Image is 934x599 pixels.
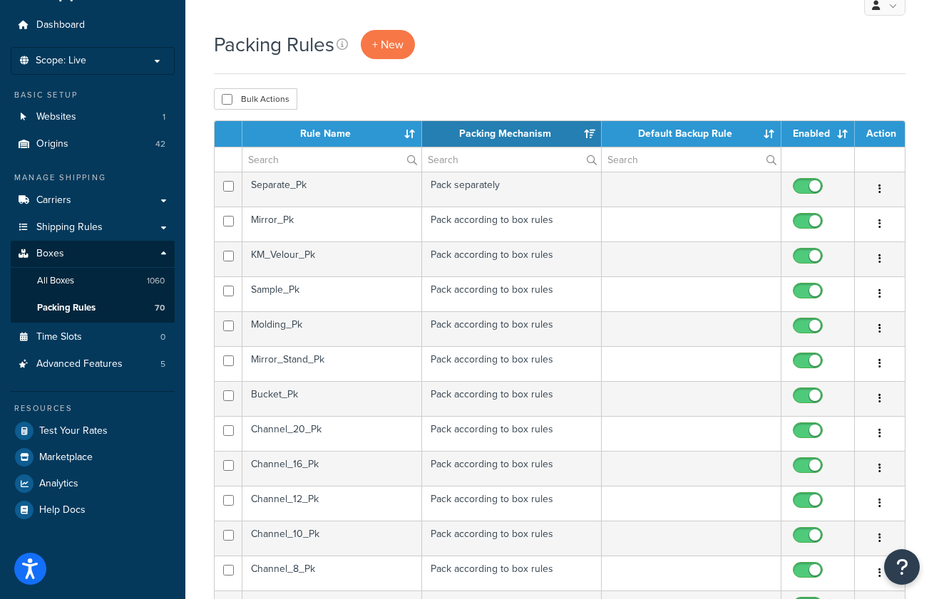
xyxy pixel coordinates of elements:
a: Packing Rules 70 [11,295,175,321]
td: Molding_Pk [242,311,422,346]
a: + New [361,30,415,59]
td: Pack according to box rules [422,521,602,556]
td: Pack according to box rules [422,346,602,381]
span: Help Docs [39,504,86,516]
li: Websites [11,104,175,130]
td: Separate_Pk [242,172,422,207]
th: Default Backup Rule: activate to sort column ascending [602,121,781,147]
li: Advanced Features [11,351,175,377]
a: Analytics [11,471,175,496]
span: Origins [36,138,68,150]
td: Channel_10_Pk [242,521,422,556]
a: Test Your Rates [11,418,175,444]
span: Marketplace [39,452,93,464]
div: Resources [11,402,175,415]
td: Channel_16_Pk [242,451,422,486]
th: Action [855,121,905,147]
span: 70 [155,302,165,314]
span: Test Your Rates [39,425,108,437]
div: Manage Shipping [11,172,175,184]
span: All Boxes [37,275,74,287]
span: Analytics [39,478,78,490]
a: Advanced Features 5 [11,351,175,377]
td: Channel_8_Pk [242,556,422,590]
span: Carriers [36,194,71,207]
a: Dashboard [11,12,175,38]
td: Pack according to box rules [422,207,602,241]
div: Basic Setup [11,89,175,101]
a: Help Docs [11,497,175,523]
span: Scope: Live [36,55,86,67]
td: Pack according to box rules [422,381,602,416]
li: Boxes [11,241,175,322]
td: KM_Velour_Pk [242,241,422,276]
span: Dashboard [36,19,85,31]
span: 1 [163,111,165,123]
th: Packing Mechanism: activate to sort column ascending [422,121,602,147]
a: Marketplace [11,444,175,470]
span: Packing Rules [37,302,96,314]
input: Search [242,147,421,172]
a: Websites 1 [11,104,175,130]
td: Pack according to box rules [422,311,602,346]
a: Boxes [11,241,175,267]
span: 1060 [147,275,165,287]
td: Pack according to box rules [422,241,602,276]
a: Shipping Rules [11,214,175,241]
a: Time Slots 0 [11,324,175,350]
a: All Boxes 1060 [11,268,175,294]
td: Bucket_Pk [242,381,422,416]
button: Open Resource Center [884,549,920,585]
input: Search [602,147,781,172]
li: Packing Rules [11,295,175,321]
span: Boxes [36,248,64,260]
span: 42 [155,138,165,150]
span: + New [372,36,404,53]
span: Websites [36,111,76,123]
button: Bulk Actions [214,88,297,110]
td: Pack according to box rules [422,451,602,486]
span: Shipping Rules [36,222,103,234]
td: Mirror_Stand_Pk [242,346,422,381]
li: All Boxes [11,268,175,294]
th: Rule Name: activate to sort column ascending [242,121,422,147]
a: Origins 42 [11,131,175,157]
input: Search [422,147,601,172]
td: Pack according to box rules [422,556,602,590]
span: Advanced Features [36,358,123,370]
td: Pack according to box rules [422,276,602,311]
span: Time Slots [36,331,82,343]
td: Pack separately [422,172,602,207]
td: Pack according to box rules [422,486,602,521]
td: Mirror_Pk [242,207,422,241]
td: Channel_12_Pk [242,486,422,521]
span: 5 [160,358,165,370]
li: Time Slots [11,324,175,350]
a: Carriers [11,187,175,214]
td: Pack according to box rules [422,416,602,451]
td: Sample_Pk [242,276,422,311]
span: 0 [160,331,165,343]
li: Origins [11,131,175,157]
h1: Packing Rules [214,31,334,58]
td: Channel_20_Pk [242,416,422,451]
th: Enabled: activate to sort column ascending [781,121,855,147]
